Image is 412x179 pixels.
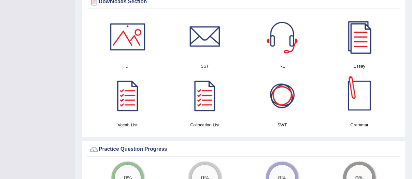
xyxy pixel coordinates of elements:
div: Practice Question Progress [89,144,398,154]
h4: RL [247,63,318,70]
h4: Grammar [324,121,395,128]
h4: Collocation List [169,121,240,128]
h4: DI [92,63,163,70]
h4: SST [169,63,240,70]
h4: Vocab List [92,121,163,128]
h4: Essay [324,63,395,70]
h4: SWT [247,121,318,128]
